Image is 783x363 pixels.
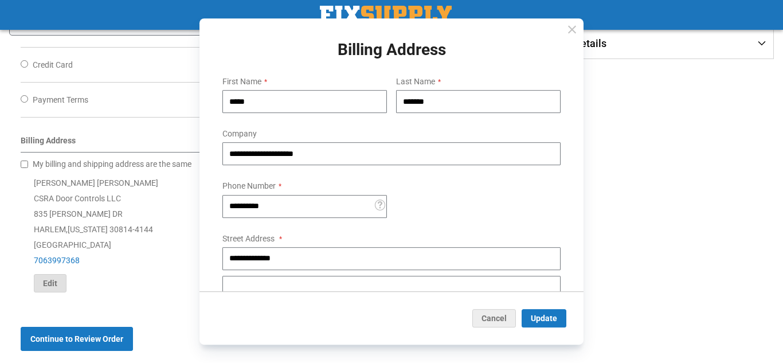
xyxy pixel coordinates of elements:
[33,159,191,169] span: My billing and shipping address are the same
[30,334,123,344] span: Continue to Review Order
[481,314,507,323] span: Cancel
[531,314,557,323] span: Update
[43,279,57,288] span: Edit
[222,130,257,139] span: Company
[222,182,276,191] span: Phone Number
[33,60,73,69] span: Credit Card
[21,327,133,351] button: Continue to Review Order
[320,6,452,24] a: store logo
[320,6,452,24] img: Fix Industrial Supply
[21,135,490,153] div: Billing Address
[396,77,435,86] span: Last Name
[21,175,490,292] div: [PERSON_NAME] [PERSON_NAME] CSRA Door Controls LLC 835 [PERSON_NAME] DR HARLEM , 30814-4144 [GEOG...
[222,234,275,243] span: Street Address
[34,256,80,265] a: 7063997368
[213,41,570,59] h1: Billing Address
[34,274,66,292] button: Edit
[222,77,261,86] span: First Name
[33,95,88,104] span: Payment Terms
[472,309,516,327] button: Cancel
[522,309,566,327] button: Update
[68,225,108,234] span: [US_STATE]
